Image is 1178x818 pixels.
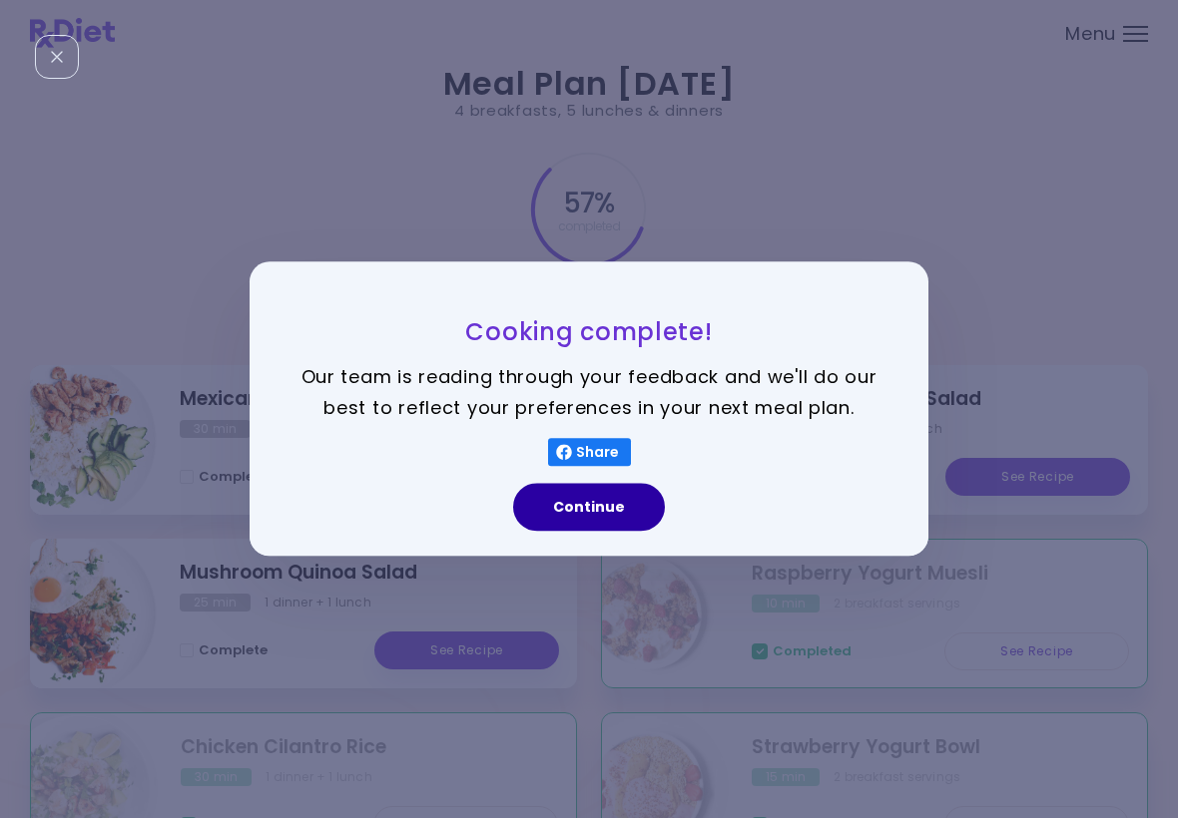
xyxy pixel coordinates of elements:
[572,445,623,461] span: Share
[548,439,631,467] button: Share
[299,363,879,424] p: Our team is reading through your feedback and we'll do our best to reflect your preferences in yo...
[35,35,79,79] div: Close
[513,484,665,532] button: Continue
[299,316,879,347] h3: Cooking complete!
